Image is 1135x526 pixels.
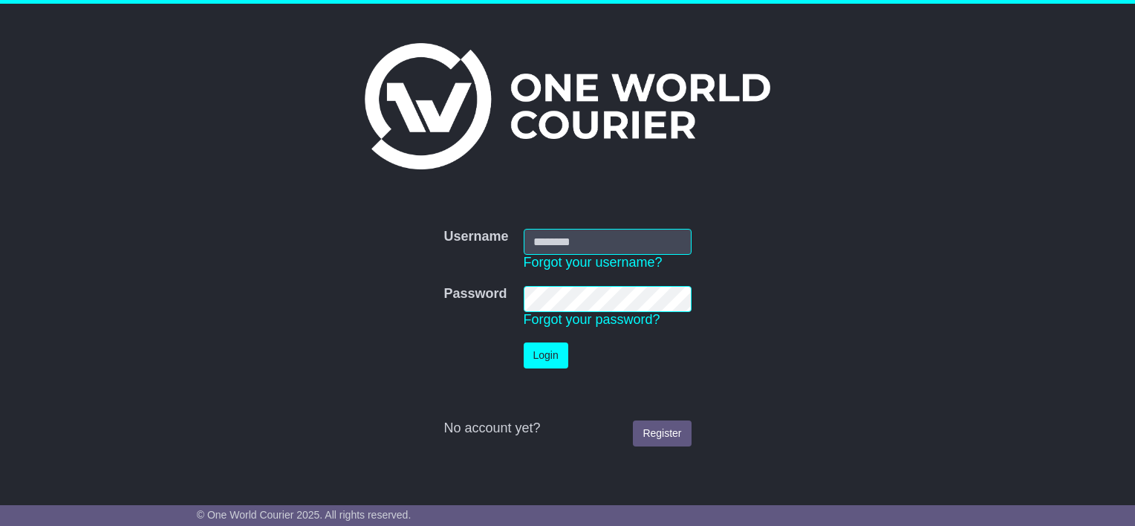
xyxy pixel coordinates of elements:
[365,43,770,169] img: One World
[524,342,568,368] button: Login
[443,286,507,302] label: Password
[524,312,660,327] a: Forgot your password?
[443,229,508,245] label: Username
[443,421,691,437] div: No account yet?
[197,509,412,521] span: © One World Courier 2025. All rights reserved.
[524,255,663,270] a: Forgot your username?
[633,421,691,447] a: Register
